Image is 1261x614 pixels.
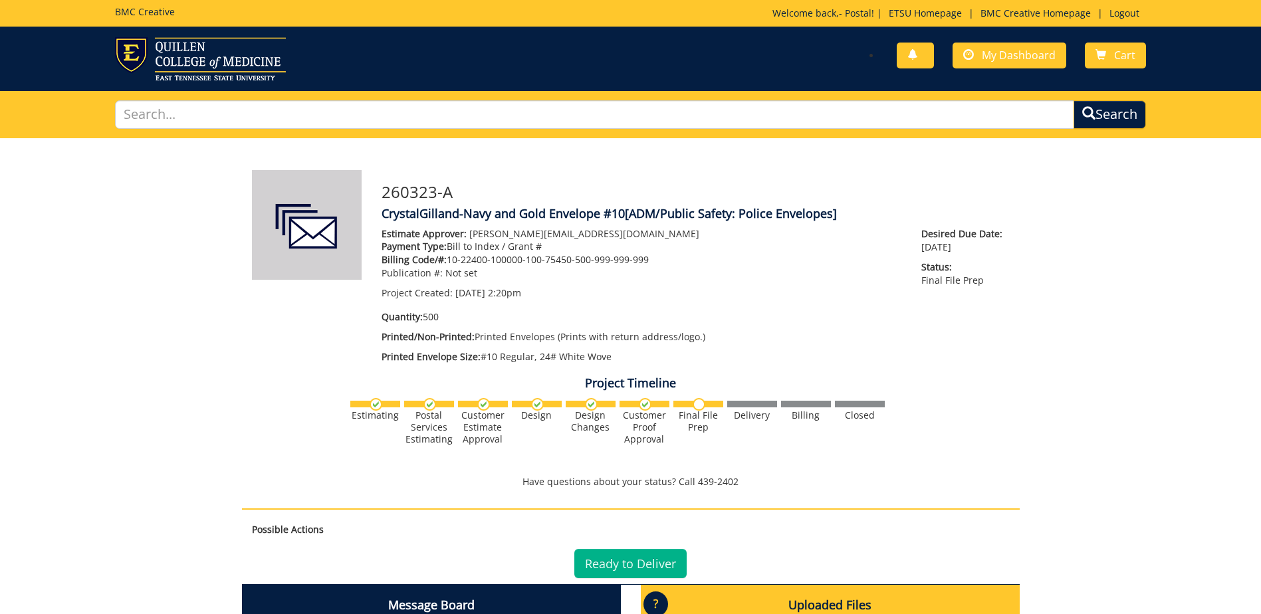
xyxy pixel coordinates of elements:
[620,409,669,445] div: Customer Proof Approval
[382,207,1010,221] h4: CrystalGilland-Navy and Gold Envelope #10
[350,409,400,421] div: Estimating
[974,7,1097,19] a: BMC Creative Homepage
[455,286,521,299] span: [DATE] 2:20pm
[921,260,1009,287] p: Final File Prep
[512,409,562,421] div: Design
[382,310,902,324] p: 500
[531,398,544,411] img: checkmark
[445,266,477,279] span: Not set
[382,253,902,266] p: 10-22400-100000-100-75450-500-999-999-999
[252,523,324,536] strong: Possible Actions
[382,350,902,363] p: #10 Regular, 24# White Wove
[382,286,453,299] span: Project Created:
[625,205,837,221] span: [ADM/Public Safety: Police Envelopes]
[382,227,902,241] p: [PERSON_NAME][EMAIL_ADDRESS][DOMAIN_NAME]
[382,350,481,363] span: Printed Envelope Size:
[382,227,467,240] span: Estimate Approver:
[574,549,687,578] a: Ready to Deliver
[1085,43,1146,68] a: Cart
[921,227,1009,254] p: [DATE]
[953,43,1066,68] a: My Dashboard
[370,398,382,411] img: checkmark
[585,398,598,411] img: checkmark
[242,475,1020,488] p: Have questions about your status? Call 439-2402
[1074,100,1146,129] button: Search
[781,409,831,421] div: Billing
[835,409,885,421] div: Closed
[382,183,1010,201] h3: 260323-A
[382,253,447,266] span: Billing Code/#:
[115,37,286,80] img: ETSU logo
[839,7,871,19] a: - Postal
[921,260,1009,274] span: Status:
[242,377,1020,390] h4: Project Timeline
[382,240,447,253] span: Payment Type:
[458,409,508,445] div: Customer Estimate Approval
[882,7,969,19] a: ETSU Homepage
[115,100,1074,129] input: Search...
[423,398,436,411] img: checkmark
[639,398,651,411] img: checkmark
[982,48,1056,62] span: My Dashboard
[382,330,902,344] p: Printed Envelopes (Prints with return address/logo.)
[382,266,443,279] span: Publication #:
[404,409,454,445] div: Postal Services Estimating
[382,310,423,323] span: Quantity:
[382,330,475,343] span: Printed/Non-Printed:
[693,398,705,411] img: no
[115,7,175,17] h5: BMC Creative
[1103,7,1146,19] a: Logout
[772,7,1146,20] p: Welcome back, ! | | |
[1114,48,1135,62] span: Cart
[727,409,777,421] div: Delivery
[566,409,616,433] div: Design Changes
[252,170,362,280] img: Product featured image
[673,409,723,433] div: Final File Prep
[382,240,902,253] p: Bill to Index / Grant #
[477,398,490,411] img: checkmark
[921,227,1009,241] span: Desired Due Date:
